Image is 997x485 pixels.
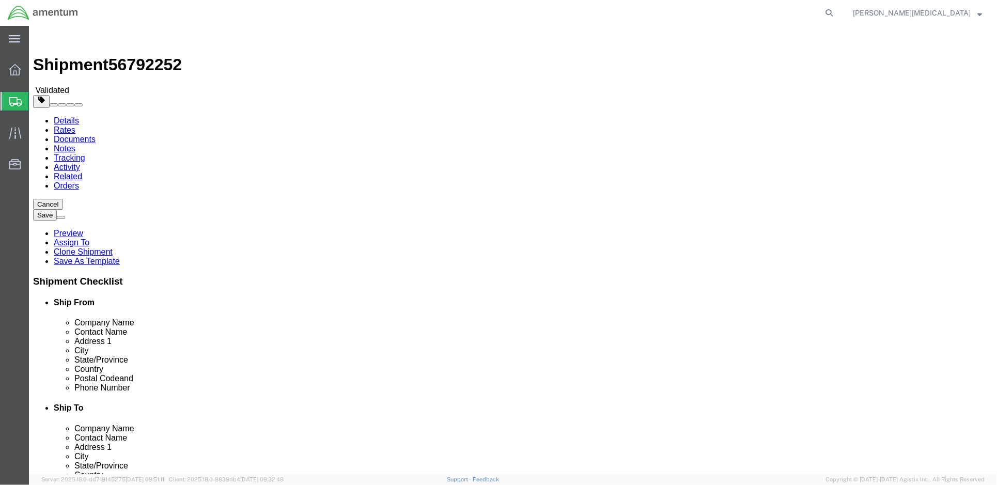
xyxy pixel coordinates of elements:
[41,476,164,482] span: Server: 2025.18.0-dd719145275
[169,476,284,482] span: Client: 2025.18.0-9839db4
[447,476,473,482] a: Support
[29,26,997,474] iframe: FS Legacy Container
[852,7,983,19] button: [PERSON_NAME][MEDICAL_DATA]
[825,475,985,484] span: Copyright © [DATE]-[DATE] Agistix Inc., All Rights Reserved
[240,476,284,482] span: [DATE] 09:32:48
[7,5,79,21] img: logo
[473,476,499,482] a: Feedback
[853,7,970,19] span: Carlos Fastin
[126,476,164,482] span: [DATE] 09:51:11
